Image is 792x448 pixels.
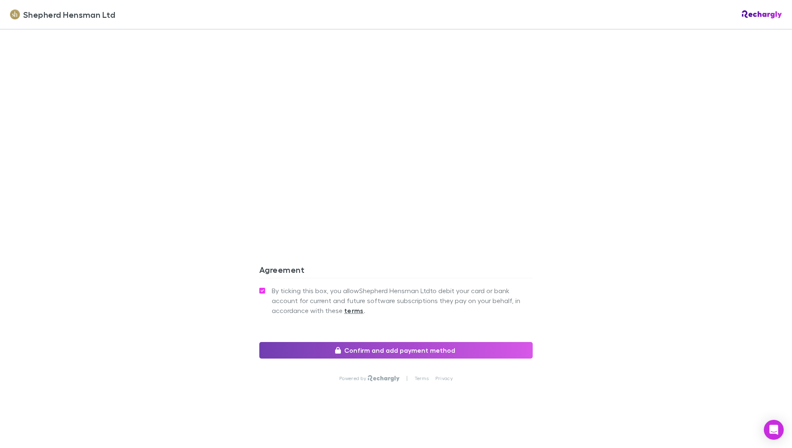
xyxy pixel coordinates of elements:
[10,10,20,19] img: Shepherd Hensman Ltd's Logo
[272,286,533,316] span: By ticking this box, you allow Shepherd Hensman Ltd to debit your card or bank account for curren...
[259,265,533,278] h3: Agreement
[764,420,784,440] div: Open Intercom Messenger
[742,10,782,19] img: Rechargly Logo
[435,375,453,382] a: Privacy
[344,306,364,315] strong: terms
[406,375,408,382] p: |
[258,36,534,226] iframe: Secure address input frame
[415,375,429,382] a: Terms
[368,375,400,382] img: Rechargly Logo
[259,342,533,359] button: Confirm and add payment method
[339,375,368,382] p: Powered by
[23,8,115,21] span: Shepherd Hensman Ltd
